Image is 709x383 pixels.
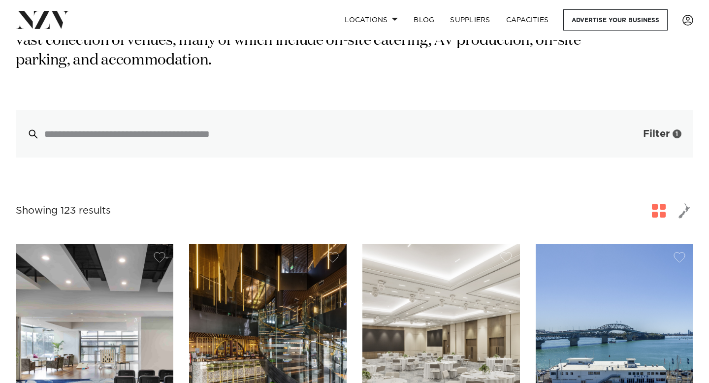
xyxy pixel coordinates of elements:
div: Showing 123 results [16,203,111,219]
a: SUPPLIERS [442,9,498,31]
a: Advertise your business [563,9,668,31]
span: Filter [643,129,670,139]
a: Capacities [498,9,557,31]
a: Locations [337,9,406,31]
div: 1 [673,129,681,138]
button: Filter1 [612,110,693,158]
a: BLOG [406,9,442,31]
img: nzv-logo.png [16,11,69,29]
